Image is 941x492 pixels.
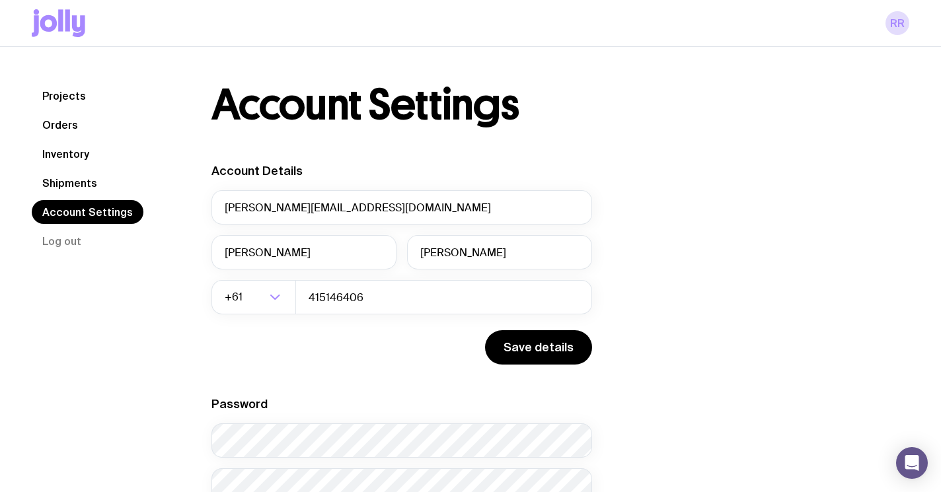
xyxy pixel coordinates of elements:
[32,200,143,224] a: Account Settings
[407,235,592,269] input: Last Name
[295,280,592,314] input: 0400123456
[32,84,96,108] a: Projects
[32,142,100,166] a: Inventory
[211,164,303,178] label: Account Details
[32,171,108,195] a: Shipments
[885,11,909,35] a: RR
[211,280,296,314] div: Search for option
[211,84,519,126] h1: Account Settings
[211,397,268,411] label: Password
[896,447,928,479] div: Open Intercom Messenger
[225,280,245,314] span: +61
[211,190,592,225] input: your@email.com
[245,280,266,314] input: Search for option
[32,113,89,137] a: Orders
[485,330,592,365] button: Save details
[32,229,92,253] button: Log out
[211,235,396,269] input: First Name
